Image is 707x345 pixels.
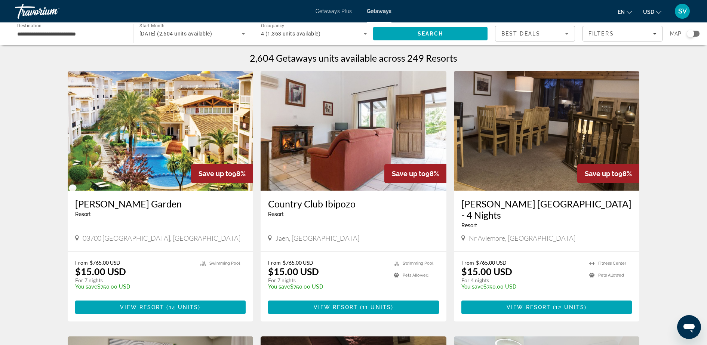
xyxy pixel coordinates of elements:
span: 4 (1,363 units available) [261,31,320,37]
button: Filters [582,26,663,41]
a: Country Club Ibipozo [268,198,439,209]
p: $15.00 USD [268,266,319,277]
h1: 2,604 Getaways units available across 249 Resorts [250,52,457,64]
p: $15.00 USD [461,266,512,277]
div: 98% [191,164,253,183]
span: $765.00 USD [283,259,313,266]
img: Ona Ogisaka Garden [68,71,253,191]
button: Change currency [643,6,661,17]
div: 98% [384,164,446,183]
span: ( ) [551,304,587,310]
input: Select destination [17,30,123,38]
span: Resort [75,211,91,217]
span: [DATE] (2,604 units available) [139,31,212,37]
p: $750.00 USD [75,284,193,290]
p: $750.00 USD [461,284,582,290]
button: View Resort(11 units) [268,301,439,314]
a: Getaways [367,8,391,14]
span: 03700 [GEOGRAPHIC_DATA], [GEOGRAPHIC_DATA] [83,234,240,242]
span: From [75,259,88,266]
span: 14 units [169,304,199,310]
span: $765.00 USD [476,259,507,266]
span: 11 units [362,304,391,310]
button: Search [373,27,488,40]
button: View Resort(12 units) [461,301,632,314]
button: View Resort(14 units) [75,301,246,314]
span: Occupancy [261,23,285,28]
a: Getaways Plus [316,8,352,14]
span: Map [670,28,681,39]
span: Destination [17,23,42,28]
span: $765.00 USD [90,259,120,266]
span: SV [678,7,687,15]
span: Save up to [585,170,618,178]
span: Save up to [392,170,425,178]
span: View Resort [120,304,164,310]
span: Pets Allowed [403,273,428,278]
img: Macdonald Spey Valley - 4 Nights [454,71,640,191]
span: Jaen, [GEOGRAPHIC_DATA] [276,234,359,242]
span: Fitness Center [598,261,626,266]
p: $15.00 USD [75,266,126,277]
a: Travorium [15,1,90,21]
span: Filters [588,31,614,37]
span: From [268,259,281,266]
span: View Resort [314,304,358,310]
span: 12 units [555,304,584,310]
span: Nr Aviemore, [GEOGRAPHIC_DATA] [469,234,575,242]
span: USD [643,9,654,15]
span: en [618,9,625,15]
span: Swimming Pool [209,261,240,266]
span: Start Month [139,23,165,28]
span: Best Deals [501,31,540,37]
a: [PERSON_NAME] Garden [75,198,246,209]
span: Resort [268,211,284,217]
span: ( ) [358,304,393,310]
iframe: Poga, lai palaistu ziņojumapmaiņas logu [677,315,701,339]
mat-select: Sort by [501,29,569,38]
span: You save [268,284,290,290]
span: Swimming Pool [403,261,433,266]
span: Save up to [199,170,232,178]
span: You save [461,284,483,290]
span: From [461,259,474,266]
div: 98% [577,164,639,183]
button: Change language [618,6,632,17]
span: Search [418,31,443,37]
span: Resort [461,222,477,228]
button: User Menu [673,3,692,19]
p: For 7 nights [75,277,193,284]
span: View Resort [507,304,551,310]
p: For 4 nights [461,277,582,284]
p: For 7 nights [268,277,386,284]
img: Country Club Ibipozo [261,71,446,191]
a: [PERSON_NAME] [GEOGRAPHIC_DATA] - 4 Nights [461,198,632,221]
span: ( ) [164,304,200,310]
span: You save [75,284,97,290]
span: Pets Allowed [598,273,624,278]
p: $750.00 USD [268,284,386,290]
